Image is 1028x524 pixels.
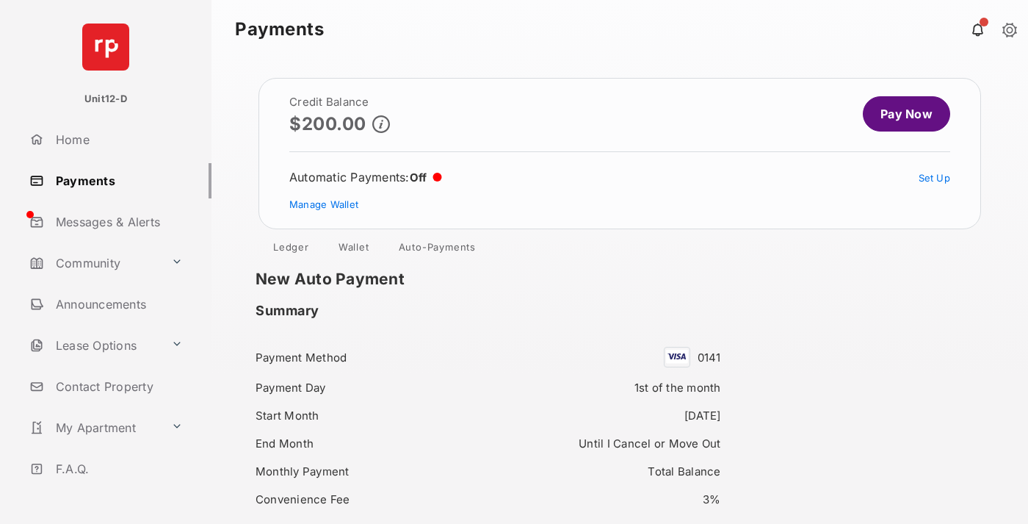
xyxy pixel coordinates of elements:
[289,198,358,210] a: Manage Wallet
[256,348,479,367] div: Payment Method
[23,245,165,281] a: Community
[256,378,479,398] div: Payment Day
[634,381,721,395] span: 1st of the month
[648,464,720,478] span: Total Balance
[387,241,488,259] a: Auto-Payments
[289,96,390,108] h2: Credit Balance
[497,489,720,509] div: 3%
[256,270,743,288] h1: New Auto Payment
[23,204,211,240] a: Messages & Alerts
[23,369,211,404] a: Contact Property
[23,410,165,445] a: My Apartment
[235,21,324,38] strong: Payments
[579,437,720,451] span: Until I Cancel or Move Out
[23,328,165,363] a: Lease Options
[23,122,211,157] a: Home
[256,489,479,509] div: Convenience Fee
[84,92,127,107] p: Unit12-D
[289,170,442,184] div: Automatic Payments :
[256,406,479,426] div: Start Month
[256,303,319,319] h2: Summary
[684,409,721,423] span: [DATE]
[23,451,211,487] a: F.A.Q.
[698,351,721,365] span: 0141
[82,24,129,71] img: svg+xml;base64,PHN2ZyB4bWxucz0iaHR0cDovL3d3dy53My5vcmcvMjAwMC9zdmciIHdpZHRoPSI2NCIgaGVpZ2h0PSI2NC...
[289,114,366,134] p: $200.00
[256,462,479,481] div: Monthly Payment
[919,172,951,184] a: Set Up
[261,241,321,259] a: Ledger
[23,287,211,322] a: Announcements
[327,241,381,259] a: Wallet
[23,163,211,198] a: Payments
[256,434,479,453] div: End Month
[410,171,427,184] span: Off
